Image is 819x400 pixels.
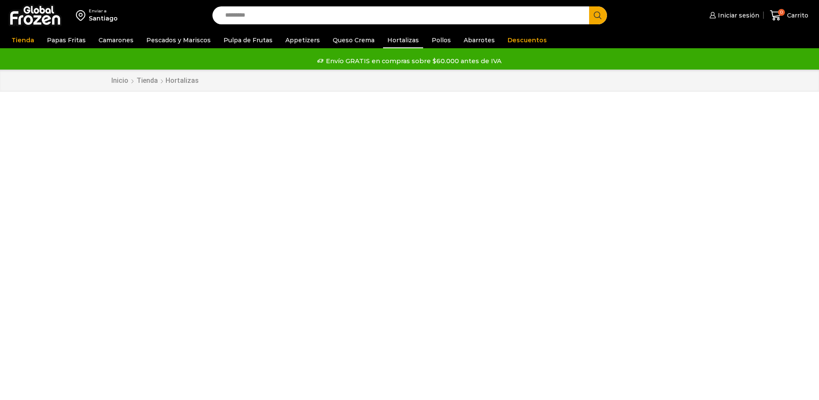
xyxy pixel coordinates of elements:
[716,11,759,20] span: Iniciar sesión
[778,9,785,16] span: 0
[768,6,810,26] a: 0 Carrito
[427,32,455,48] a: Pollos
[94,32,138,48] a: Camarones
[76,8,89,23] img: address-field-icon.svg
[785,11,808,20] span: Carrito
[219,32,277,48] a: Pulpa de Frutas
[281,32,324,48] a: Appetizers
[328,32,379,48] a: Queso Crema
[43,32,90,48] a: Papas Fritas
[111,76,129,86] a: Inicio
[707,7,759,24] a: Iniciar sesión
[459,32,499,48] a: Abarrotes
[383,32,423,48] a: Hortalizas
[7,32,38,48] a: Tienda
[136,76,158,86] a: Tienda
[89,14,118,23] div: Santiago
[503,32,551,48] a: Descuentos
[111,76,199,86] nav: Breadcrumb
[142,32,215,48] a: Pescados y Mariscos
[89,8,118,14] div: Enviar a
[166,76,199,85] h1: Hortalizas
[589,6,607,24] button: Search button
